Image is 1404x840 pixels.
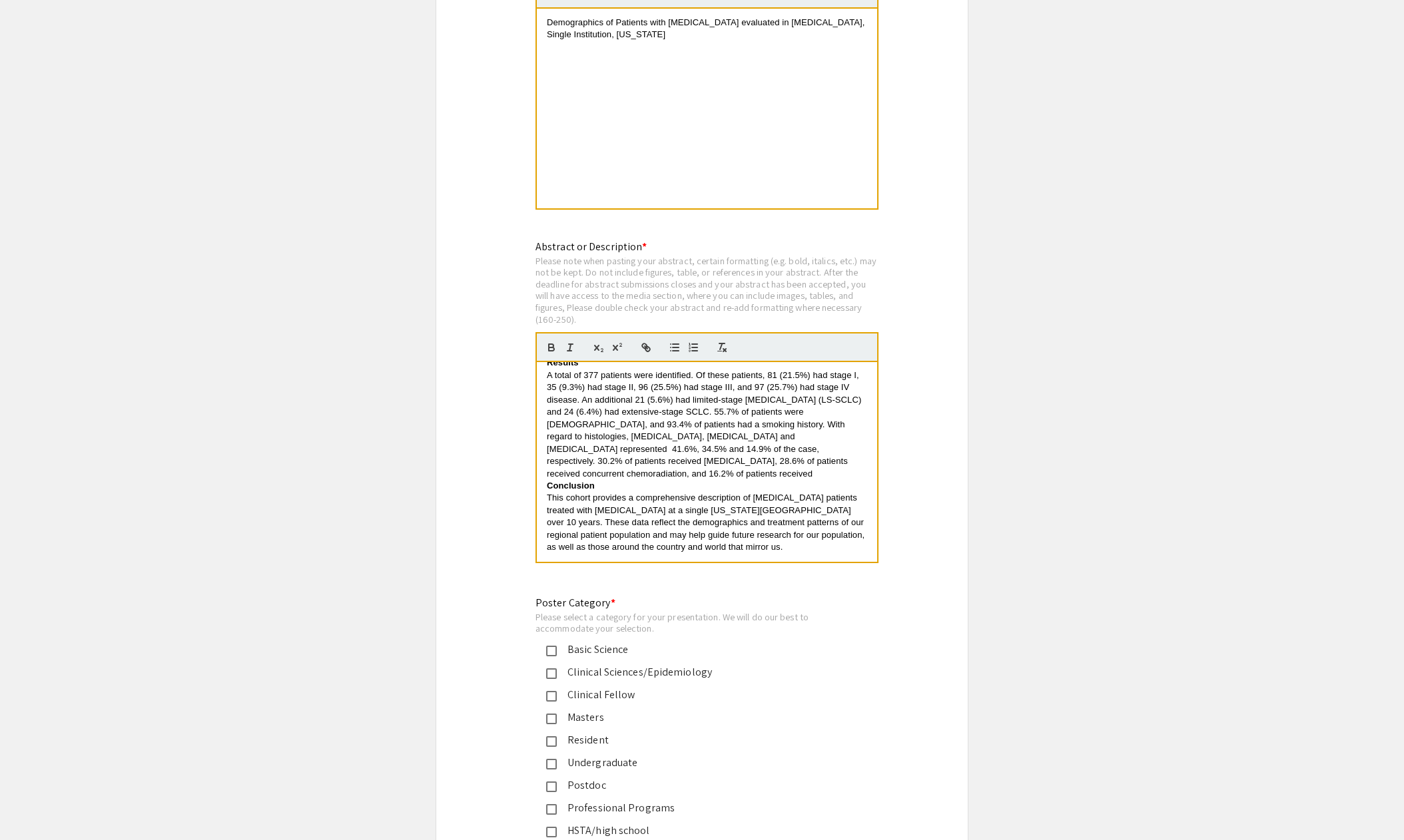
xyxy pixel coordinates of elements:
[557,777,837,793] div: Postdoc
[557,800,837,816] div: Professional Programs
[557,823,837,839] div: HSTA/high school
[557,755,837,771] div: Undergraduate
[10,780,57,830] iframe: Chat
[557,710,837,726] div: Masters
[547,17,867,39] span: Demographics of Patients with [MEDICAL_DATA] evaluated in [MEDICAL_DATA], Single Institution, [US...
[547,493,867,552] span: This cohort provides a comprehensive description of [MEDICAL_DATA] patients treated with [MEDICAL...
[535,240,647,254] mat-label: Abstract or Description
[557,642,837,658] div: Basic Science
[557,732,837,748] div: Resident
[547,357,579,367] strong: Results
[557,687,837,703] div: Clinical Fellow
[557,664,837,680] div: Clinical Sciences/Epidemiology
[535,596,615,610] mat-label: Poster Category
[535,611,847,634] div: Please select a category for your presentation. We will do our best to accommodate your selection.
[547,370,864,479] span: A total of 377 patients were identified. Of these patients, 81 (21.5%) had stage I, 35 (9.3%) had...
[535,255,878,325] div: Please note when pasting your abstract, certain formatting (e.g. bold, italics, etc.) may not be ...
[547,481,595,491] strong: Conclusion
